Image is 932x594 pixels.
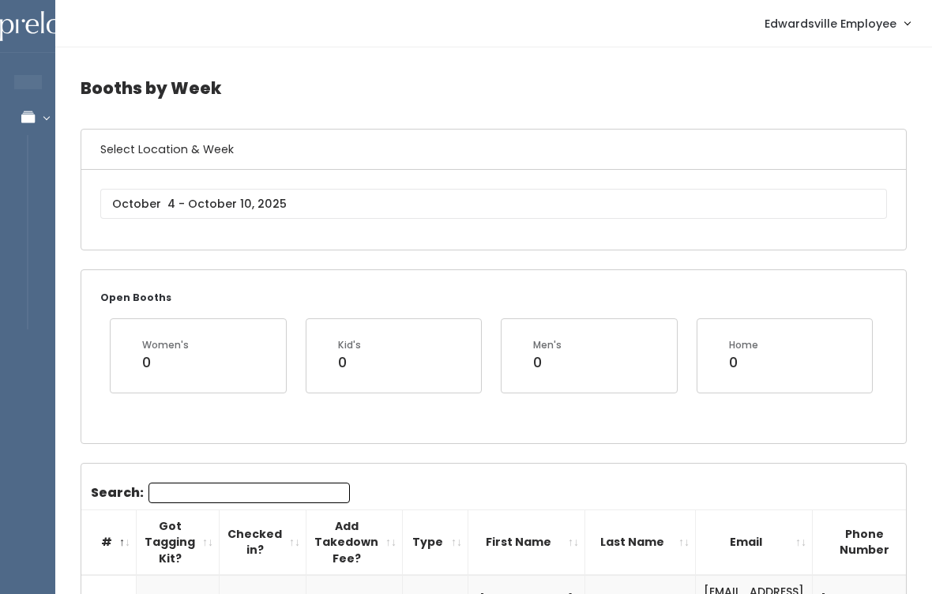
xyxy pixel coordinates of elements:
h6: Select Location & Week [81,130,906,170]
th: First Name: activate to sort column ascending [468,509,585,575]
label: Search: [91,483,350,503]
div: 0 [729,352,758,373]
th: Email: activate to sort column ascending [696,509,813,575]
div: 0 [533,352,562,373]
th: Got Tagging Kit?: activate to sort column ascending [137,509,220,575]
th: Phone Number: activate to sort column ascending [813,509,932,575]
div: Home [729,338,758,352]
div: 0 [338,352,361,373]
span: Edwardsville Employee [765,15,896,32]
input: Search: [148,483,350,503]
small: Open Booths [100,291,171,304]
div: Men's [533,338,562,352]
a: Edwardsville Employee [749,6,926,40]
div: Women's [142,338,189,352]
th: #: activate to sort column descending [81,509,137,575]
th: Last Name: activate to sort column ascending [585,509,696,575]
th: Checked in?: activate to sort column ascending [220,509,306,575]
input: October 4 - October 10, 2025 [100,189,887,219]
th: Add Takedown Fee?: activate to sort column ascending [306,509,403,575]
h4: Booths by Week [81,66,907,110]
th: Type: activate to sort column ascending [403,509,468,575]
div: 0 [142,352,189,373]
div: Kid's [338,338,361,352]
